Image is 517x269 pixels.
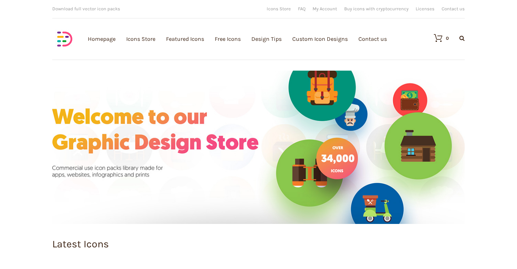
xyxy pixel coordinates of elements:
img: Graphic-design-store.jpg [52,71,465,224]
a: FAQ [298,6,305,11]
h1: Latest Icons [52,239,465,249]
a: Contact us [442,6,465,11]
a: Licenses [416,6,435,11]
a: Buy icons with cryptocurrency [344,6,409,11]
a: Icons Store [267,6,291,11]
div: 0 [446,36,449,40]
a: My Account [313,6,337,11]
a: 0 [427,34,449,42]
span: Download full vector icon packs [52,6,120,11]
